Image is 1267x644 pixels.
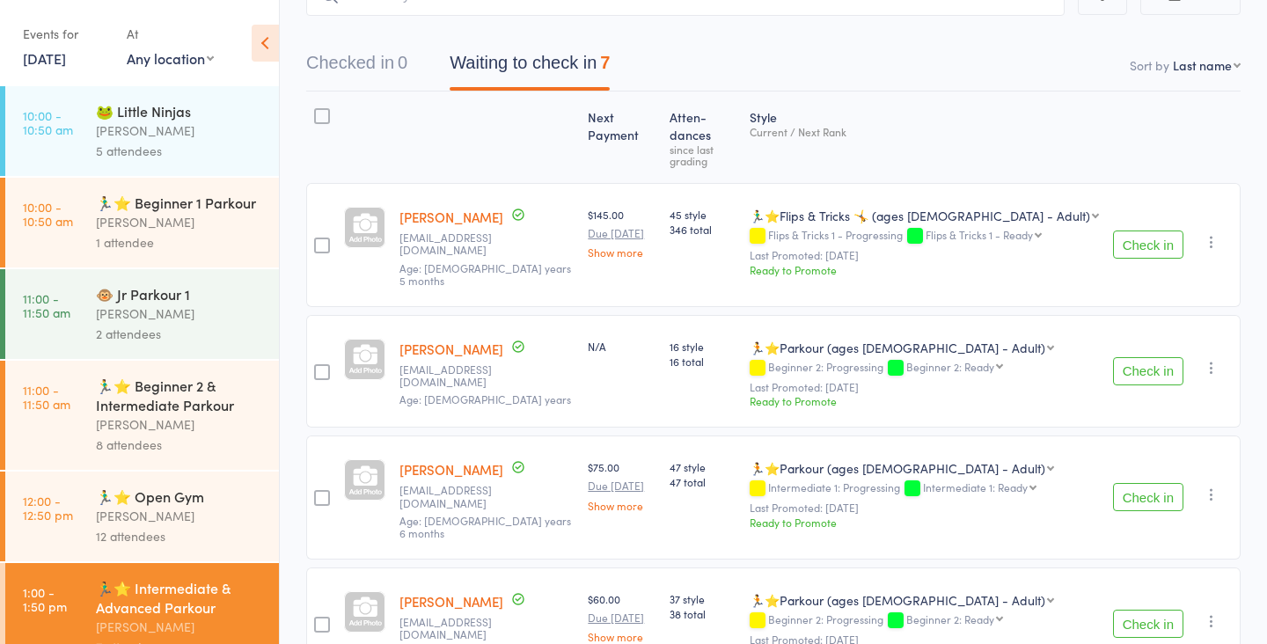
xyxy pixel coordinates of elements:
div: Beginner 2: Progressing [750,361,1099,376]
span: 45 style [670,207,736,222]
a: [DATE] [23,48,66,68]
div: $60.00 [588,591,655,642]
div: [PERSON_NAME] [96,121,264,141]
div: 5 attendees [96,141,264,161]
div: 🏃‍♂️⭐ Intermediate & Advanced Parkour [96,578,264,617]
time: 11:00 - 11:50 am [23,383,70,411]
div: Ready to Promote [750,262,1099,277]
small: Due [DATE] [588,227,655,239]
span: 47 total [670,474,736,489]
div: Any location [127,48,214,68]
button: Check in [1113,231,1183,259]
div: 🏃‍♂️⭐Flips & Tricks 🤸 (ages [DEMOGRAPHIC_DATA] - Adult) [750,207,1090,224]
time: 10:00 - 10:50 am [23,200,73,228]
div: Flips & Tricks 1 - Ready [926,229,1033,240]
div: 12 attendees [96,526,264,546]
label: Sort by [1130,56,1169,74]
span: Age: [DEMOGRAPHIC_DATA] years 5 months [399,260,571,288]
small: kathleenbusman@gmail.com [399,363,574,389]
a: Show more [588,246,655,258]
span: 16 total [670,354,736,369]
span: 47 style [670,459,736,474]
div: 🐸 Little Ninjas [96,101,264,121]
small: mdavidn@gmail.com [399,616,574,641]
div: Intermediate 1: Ready [923,481,1028,493]
small: Due [DATE] [588,611,655,624]
div: since last grading [670,143,736,166]
button: Checked in0 [306,44,407,91]
button: Waiting to check in7 [450,44,610,91]
div: Style [743,99,1106,175]
time: 11:00 - 11:50 am [23,291,70,319]
small: Last Promoted: [DATE] [750,501,1099,514]
div: Ready to Promote [750,393,1099,408]
div: 1 attendee [96,232,264,252]
div: N/A [588,339,655,354]
small: Last Promoted: [DATE] [750,249,1099,261]
div: [PERSON_NAME] [96,414,264,435]
div: Events for [23,19,109,48]
div: Flips & Tricks 1 - Progressing [750,229,1099,244]
button: Check in [1113,357,1183,385]
div: 8 attendees [96,435,264,455]
small: jenneyd@gmail.com [399,484,574,509]
div: [PERSON_NAME] [96,617,264,637]
time: 10:00 - 10:50 am [23,108,73,136]
div: $145.00 [588,207,655,258]
div: At [127,19,214,48]
div: [PERSON_NAME] [96,304,264,324]
a: Show more [588,500,655,511]
div: Ready to Promote [750,515,1099,530]
span: 37 style [670,591,736,606]
div: [PERSON_NAME] [96,212,264,232]
div: $75.00 [588,459,655,510]
div: 🏃‍♂️⭐ Open Gym [96,487,264,506]
div: Intermediate 1: Progressing [750,481,1099,496]
button: Check in [1113,483,1183,511]
a: 11:00 -11:50 am🐵 Jr Parkour 1[PERSON_NAME]2 attendees [5,269,279,359]
a: 12:00 -12:50 pm🏃‍♂️⭐ Open Gym[PERSON_NAME]12 attendees [5,472,279,561]
div: Next Payment [581,99,662,175]
a: 10:00 -10:50 am🐸 Little Ninjas[PERSON_NAME]5 attendees [5,86,279,176]
div: Current / Next Rank [750,126,1099,137]
span: Age: [DEMOGRAPHIC_DATA] years 6 months [399,513,571,540]
div: 🐵 Jr Parkour 1 [96,284,264,304]
div: Beginner 2: Ready [906,613,994,625]
span: Age: [DEMOGRAPHIC_DATA] years [399,392,571,406]
div: 7 [600,53,610,72]
div: 🏃⭐Parkour (ages [DEMOGRAPHIC_DATA] - Adult) [750,459,1045,477]
small: Due [DATE] [588,479,655,492]
div: 🏃⭐Parkour (ages [DEMOGRAPHIC_DATA] - Adult) [750,339,1045,356]
button: Check in [1113,610,1183,638]
div: [PERSON_NAME] [96,506,264,526]
time: 1:00 - 1:50 pm [23,585,67,613]
a: 11:00 -11:50 am🏃‍♂️⭐ Beginner 2 & Intermediate Parkour[PERSON_NAME]8 attendees [5,361,279,470]
div: 0 [398,53,407,72]
a: [PERSON_NAME] [399,208,503,226]
small: Last Promoted: [DATE] [750,381,1099,393]
a: Show more [588,631,655,642]
div: 2 attendees [96,324,264,344]
span: 38 total [670,606,736,621]
a: [PERSON_NAME] [399,460,503,479]
div: Beginner 2: Progressing [750,613,1099,628]
a: [PERSON_NAME] [399,592,503,611]
time: 12:00 - 12:50 pm [23,494,73,522]
div: Last name [1173,56,1232,74]
div: 🏃‍♂️⭐ Beginner 1 Parkour [96,193,264,212]
span: 16 style [670,339,736,354]
span: 346 total [670,222,736,237]
div: 🏃⭐Parkour (ages [DEMOGRAPHIC_DATA] - Adult) [750,591,1045,609]
a: 10:00 -10:50 am🏃‍♂️⭐ Beginner 1 Parkour[PERSON_NAME]1 attendee [5,178,279,267]
div: Beginner 2: Ready [906,361,994,372]
a: [PERSON_NAME] [399,340,503,358]
div: Atten­dances [663,99,743,175]
div: 🏃‍♂️⭐ Beginner 2 & Intermediate Parkour [96,376,264,414]
small: carleyky@gmail.com [399,231,574,257]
